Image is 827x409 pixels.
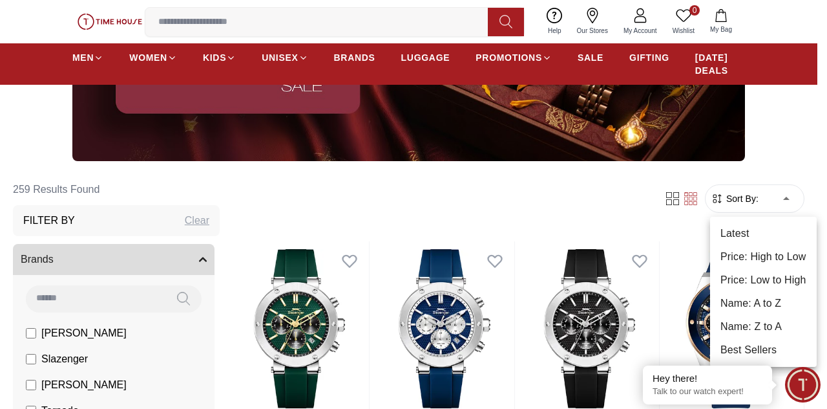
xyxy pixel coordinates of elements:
[710,222,817,245] li: Latest
[653,372,762,385] div: Hey there!
[710,292,817,315] li: Name: A to Z
[710,315,817,338] li: Name: Z to A
[710,338,817,362] li: Best Sellers
[653,386,762,397] p: Talk to our watch expert!
[785,367,821,403] div: Chat Widget
[710,245,817,269] li: Price: High to Low
[710,269,817,292] li: Price: Low to High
